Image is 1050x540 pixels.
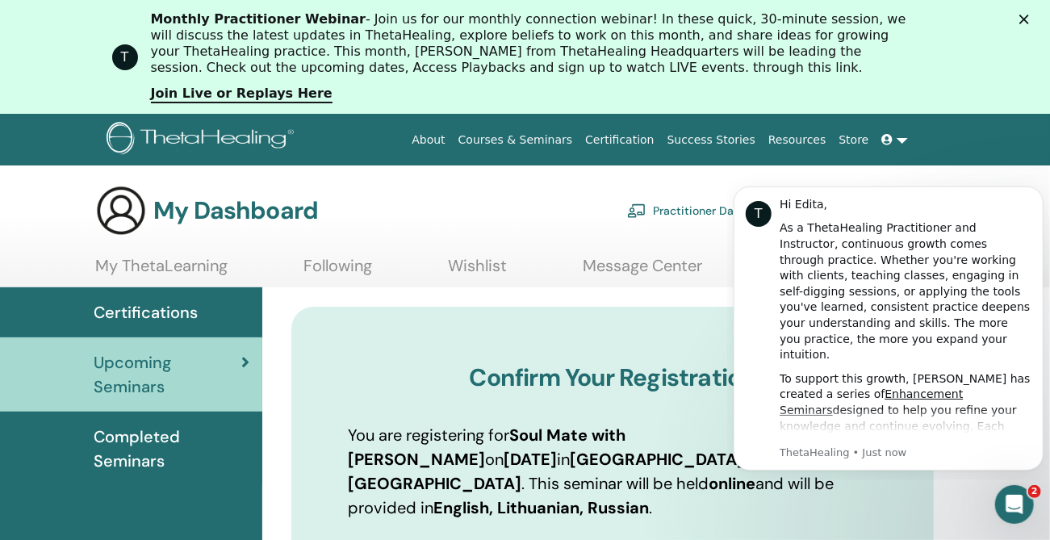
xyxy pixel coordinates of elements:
[107,122,299,158] img: logo.png
[727,172,1050,480] iframe: Intercom notifications message
[153,196,318,225] h3: My Dashboard
[452,125,579,155] a: Courses & Seminars
[95,256,228,287] a: My ThetaLearning
[52,274,304,288] p: Message from ThetaHealing, sent Just now
[833,125,876,155] a: Store
[303,256,372,287] a: Following
[1019,15,1035,24] div: Close
[433,497,649,518] b: English, Lithuanian, Russian
[661,125,762,155] a: Success Stories
[405,125,451,155] a: About
[151,11,366,27] b: Monthly Practitioner Webinar
[348,363,877,392] h3: Confirm Your Registration
[762,125,833,155] a: Resources
[151,86,333,103] a: Join Live or Replays Here
[579,125,660,155] a: Certification
[627,193,777,228] a: Practitioner Dashboard
[112,44,138,70] div: Profile image for ThetaHealing
[995,485,1034,524] iframe: Intercom live chat
[52,199,304,358] div: To support this growth, [PERSON_NAME] has created a series of designed to help you refine your kn...
[94,350,241,399] span: Upcoming Seminars
[94,425,249,473] span: Completed Seminars
[151,11,913,76] div: - Join us for our monthly connection webinar! In these quick, 30-minute session, we will discuss ...
[709,473,755,494] b: online
[348,423,877,520] p: You are registering for on in . This seminar will be held and will be provided in .
[504,449,557,470] b: [DATE]
[95,185,147,237] img: generic-user-icon.jpg
[627,203,646,218] img: chalkboard-teacher.svg
[1028,485,1041,498] span: 2
[583,256,702,287] a: Message Center
[448,256,507,287] a: Wishlist
[94,300,198,324] span: Certifications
